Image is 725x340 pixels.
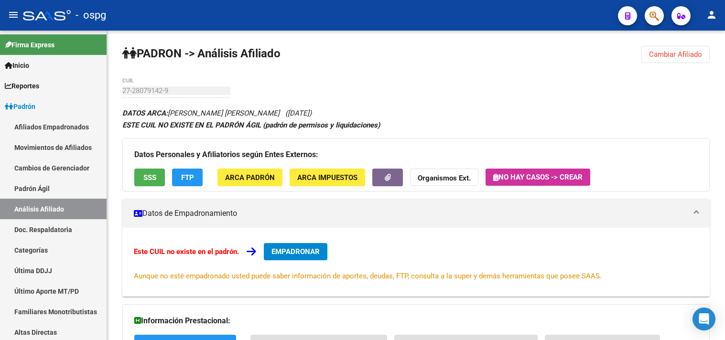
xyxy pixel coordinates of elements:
span: Padrón [5,101,35,112]
h3: Datos Personales y Afiliatorios según Entes Externos: [134,148,698,161]
span: Aunque no esté empadronado usted puede saber información de aportes, deudas, FTP, consulta a la s... [134,272,602,280]
span: ARCA Impuestos [297,173,357,182]
span: Reportes [5,81,39,91]
span: Cambiar Afiliado [649,50,702,59]
mat-panel-title: Datos de Empadronamiento [134,208,687,219]
button: No hay casos -> Crear [486,169,590,186]
strong: Organismos Ext. [418,174,471,182]
button: FTP [172,169,203,186]
span: [PERSON_NAME] [PERSON_NAME] [122,109,280,117]
div: Open Intercom Messenger [693,308,715,330]
strong: ESTE CUIL NO EXISTE EN EL PADRÓN ÁGIL (padrón de permisos y liquidaciones) [122,121,380,129]
span: Firma Express [5,40,54,50]
span: - ospg [76,5,106,26]
button: ARCA Impuestos [290,169,365,186]
span: Inicio [5,60,29,71]
button: SSS [134,169,165,186]
button: Cambiar Afiliado [641,46,710,63]
strong: DATOS ARCA: [122,109,168,117]
h3: Información Prestacional: [134,314,698,328]
span: No hay casos -> Crear [493,173,583,181]
button: EMPADRONAR [264,243,327,260]
span: ARCA Padrón [225,173,275,182]
strong: PADRON -> Análisis Afiliado [122,47,281,60]
mat-icon: menu [8,9,19,21]
span: EMPADRONAR [271,247,320,256]
span: FTP [181,173,194,182]
mat-expansion-panel-header: Datos de Empadronamiento [122,199,710,228]
span: SSS [143,173,156,182]
strong: Este CUIL no existe en el padrón. [134,247,239,256]
button: Organismos Ext. [410,169,478,186]
button: ARCA Padrón [217,169,282,186]
span: ([DATE]) [285,109,312,117]
mat-icon: person [706,9,717,21]
div: Datos de Empadronamiento [122,228,710,297]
